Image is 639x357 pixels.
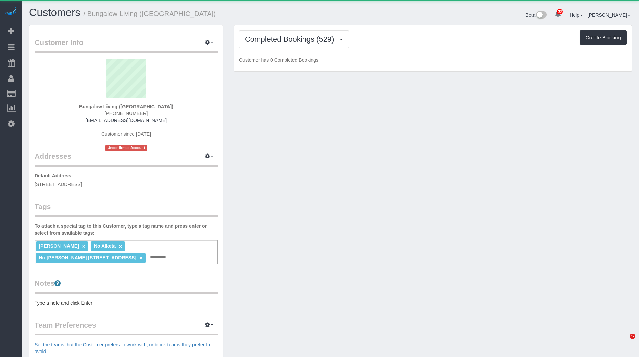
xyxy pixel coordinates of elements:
span: No [PERSON_NAME] [STREET_ADDRESS] [39,255,136,260]
img: Automaid Logo [4,7,18,16]
label: To attach a special tag to this Customer, type a tag name and press enter or select from availabl... [35,223,218,236]
span: [STREET_ADDRESS] [35,182,82,187]
span: Unconfirmed Account [105,145,147,151]
a: [PERSON_NAME] [588,12,630,18]
img: New interface [535,11,547,20]
a: Customers [29,7,80,19]
a: Set the teams that the Customer prefers to work with, or block teams they prefer to avoid [35,342,210,354]
legend: Team Preferences [35,320,218,335]
a: × [139,255,142,261]
button: Create Booking [580,30,627,45]
a: × [119,244,122,249]
small: / Bungalow Living ([GEOGRAPHIC_DATA]) [84,10,216,17]
iframe: Intercom live chat [616,334,632,350]
span: [PERSON_NAME] [39,243,79,249]
a: [EMAIL_ADDRESS][DOMAIN_NAME] [86,118,167,123]
strong: Bungalow Living ([GEOGRAPHIC_DATA]) [79,104,173,109]
label: Default Address: [35,172,73,179]
legend: Customer Info [35,37,218,53]
a: 33 [551,7,565,22]
button: Completed Bookings (529) [239,30,349,48]
p: Customer has 0 Completed Bookings [239,57,627,63]
span: Customer since [DATE] [101,131,151,137]
a: × [82,244,85,249]
span: 5 [630,334,635,339]
legend: Tags [35,201,218,217]
legend: Notes [35,278,218,294]
span: Completed Bookings (529) [245,35,337,44]
a: Help [569,12,583,18]
a: Beta [526,12,547,18]
span: 33 [557,9,563,14]
pre: Type a note and click Enter [35,299,218,306]
span: [PHONE_NUMBER] [104,111,148,116]
span: No Alketa [94,243,116,249]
